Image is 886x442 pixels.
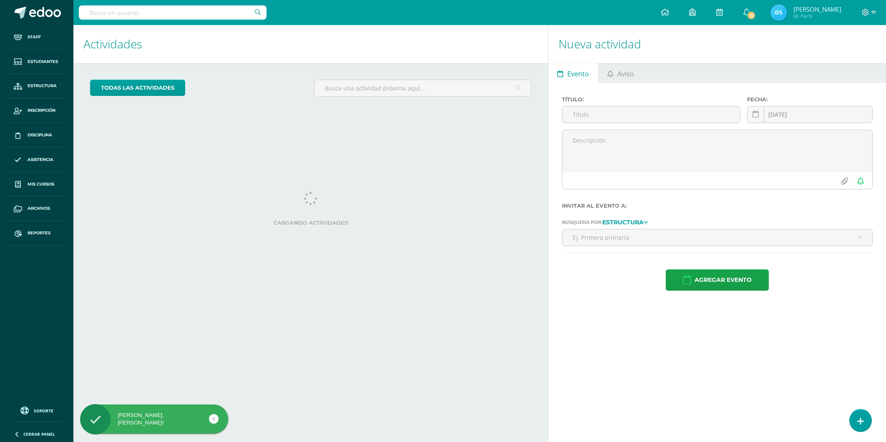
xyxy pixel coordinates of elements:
[562,96,740,103] label: Título:
[7,123,67,148] a: Disciplina
[562,219,602,225] span: Búsqueda por:
[28,156,53,163] span: Asistencia
[90,80,185,96] a: todas las Actividades
[28,132,52,138] span: Disciplina
[602,218,644,226] strong: Estructura
[28,181,54,188] span: Mis cursos
[90,220,531,226] label: Cargando actividades
[562,203,873,209] label: Invitar al evento a:
[599,63,643,83] a: Aviso
[7,98,67,123] a: Inscripción
[793,5,841,13] span: [PERSON_NAME]
[748,106,872,123] input: Fecha de entrega
[28,107,55,114] span: Inscripción
[28,58,58,65] span: Estudiantes
[7,172,67,197] a: Mis cursos
[7,74,67,99] a: Estructura
[23,431,55,437] span: Cerrar panel
[315,80,531,96] input: Busca una actividad próxima aquí...
[28,34,41,40] span: Staff
[602,219,648,225] a: Estructura
[7,50,67,74] a: Estudiantes
[7,196,67,221] a: Archivos
[770,4,787,21] img: 070b477f6933f8ce66674da800cc5d3f.png
[7,148,67,172] a: Asistencia
[666,269,769,291] button: Agregar evento
[80,412,228,427] div: [PERSON_NAME], [PERSON_NAME]!
[28,230,50,236] span: Reportes
[549,63,598,83] a: Evento
[695,270,752,290] span: Agregar evento
[747,96,873,103] label: Fecha:
[562,229,872,246] input: Ej. Primero primaria
[617,64,634,84] span: Aviso
[567,64,589,84] span: Evento
[28,83,57,89] span: Estructura
[83,25,538,63] h1: Actividades
[10,404,63,416] a: Soporte
[793,13,841,20] span: Mi Perfil
[7,25,67,50] a: Staff
[562,106,740,123] input: Título
[747,11,756,20] span: 13
[559,25,876,63] h1: Nueva actividad
[28,205,50,212] span: Archivos
[34,408,53,414] span: Soporte
[7,221,67,246] a: Reportes
[79,5,267,20] input: Busca un usuario...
